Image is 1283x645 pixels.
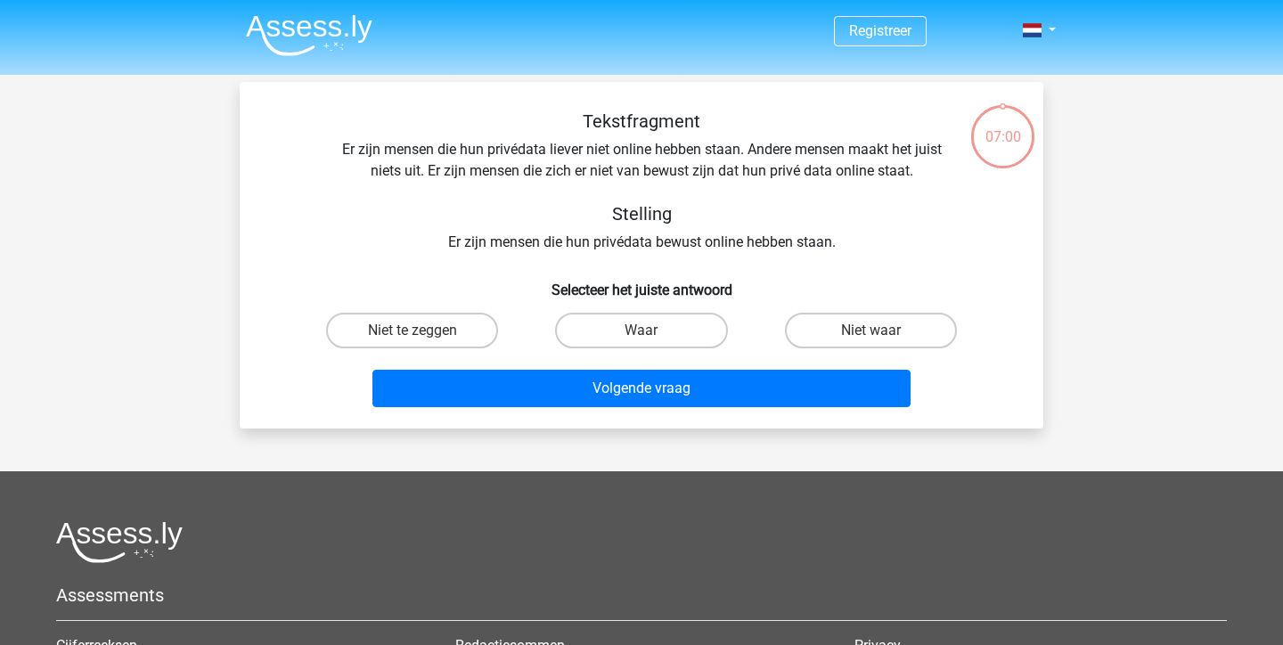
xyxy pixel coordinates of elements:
div: Er zijn mensen die hun privédata liever niet online hebben staan. Andere mensen maakt het juist n... [268,110,1015,253]
img: Assessly [246,14,372,56]
a: Registreer [849,22,911,39]
h6: Selecteer het juiste antwoord [268,267,1015,298]
button: Volgende vraag [372,370,911,407]
img: Assessly logo [56,521,183,563]
label: Niet te zeggen [326,313,498,348]
label: Niet waar [785,313,957,348]
label: Waar [555,313,727,348]
h5: Tekstfragment [325,110,958,132]
h5: Stelling [325,203,958,225]
h5: Assessments [56,584,1227,606]
div: 07:00 [969,103,1036,148]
